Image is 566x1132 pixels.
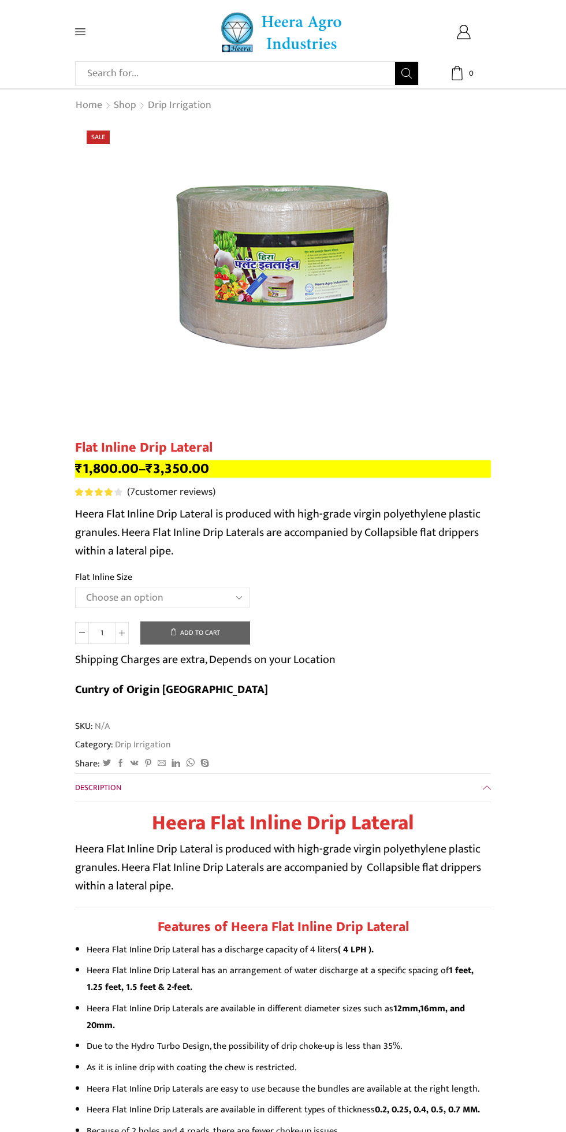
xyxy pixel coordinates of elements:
[152,806,414,840] strong: Heera Flat Inline Drip Lateral
[87,1059,491,1076] li: As it is inline drip with coating the chew is restricted.
[75,774,491,802] a: Description
[75,488,124,496] span: 7
[87,962,491,995] li: Heera Flat Inline Drip Lateral has an arrangement of water discharge at a specific spacing of
[465,68,476,79] span: 0
[81,62,395,85] input: Search for...
[436,66,491,80] a: 0
[75,98,212,113] nav: Breadcrumb
[93,720,110,733] span: N/A
[87,1038,491,1055] li: Due to the Hydro Turbo Design, the possibility of drip choke-up is less than 35%.
[338,942,374,957] strong: ( 4 LPH ).
[75,488,122,496] div: Rated 4.00 out of 5
[75,757,100,770] span: Share:
[87,1000,491,1033] li: Heera Flat Inline Drip Laterals are available in different diameter sizes such as
[87,1101,491,1118] li: Heera Flat Inline Drip Laterals are available in different types of thickness
[75,720,491,733] span: SKU:
[146,457,209,481] bdi: 3,350.00
[127,485,215,500] a: (7customer reviews)
[75,571,132,584] label: Flat Inline Size
[75,460,491,478] p: –
[158,915,409,939] strong: Features of Heera Flat Inline Drip Lateral
[89,622,115,644] input: Product quantity
[113,98,137,113] a: Shop
[75,457,139,481] bdi: 1,800.00
[75,840,491,895] p: Heera Flat Inline Drip Lateral is produced with high-grade virgin polyethylene plastic granules. ...
[147,98,212,113] a: Drip Irrigation
[130,483,135,501] span: 7
[75,505,491,560] p: Heera Flat Inline Drip Lateral is produced with high-grade virgin polyethylene plastic granules. ...
[75,738,171,751] span: Category:
[75,680,268,699] b: Cuntry of Origin [GEOGRAPHIC_DATA]
[395,62,418,85] button: Search button
[87,131,110,144] span: Sale
[146,457,153,481] span: ₹
[139,122,427,411] img: Flat Inline Drip Lateral
[87,941,491,958] li: Heera Flat Inline Drip Lateral has a discharge capacity of 4 liters
[75,457,83,481] span: ₹
[75,488,113,496] span: Rated out of 5 based on customer ratings
[375,1102,480,1117] strong: 0.2, 0.25, 0.4, 0.5, 0.7 MM.
[87,1081,491,1097] li: Heera Flat Inline Drip Laterals are easy to use because the bundles are available at the right le...
[87,1001,465,1033] strong: 12mm,16mm, and 20mm.
[140,621,250,645] button: Add to cart
[75,98,103,113] a: Home
[75,781,121,794] span: Description
[75,440,491,456] h1: Flat Inline Drip Lateral
[113,737,171,752] a: Drip Irrigation
[75,650,336,669] p: Shipping Charges are extra, Depends on your Location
